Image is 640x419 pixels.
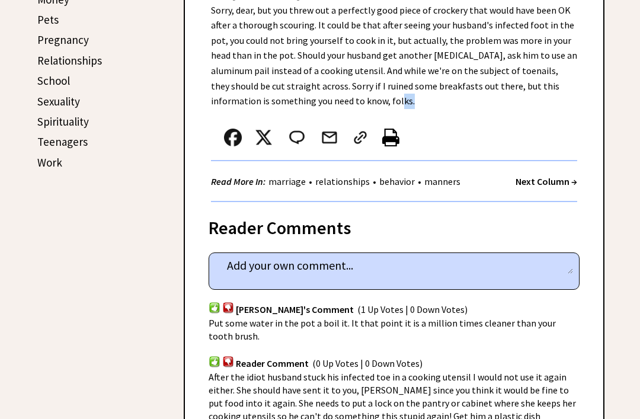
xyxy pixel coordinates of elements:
[265,175,309,187] a: marriage
[37,155,62,169] a: Work
[312,358,423,370] span: (0 Up Votes | 0 Down Votes)
[255,129,273,146] img: x_small.png
[224,129,242,146] img: facebook.png
[211,175,265,187] strong: Read More In:
[222,302,234,313] img: votdown.png
[222,356,234,367] img: votdown.png
[357,304,468,316] span: (1 Up Votes | 0 Down Votes)
[37,53,102,68] a: Relationships
[211,174,463,189] div: • • •
[209,215,580,234] div: Reader Comments
[516,175,577,187] a: Next Column →
[209,302,220,313] img: votup.png
[37,135,88,149] a: Teenagers
[37,73,70,88] a: School
[37,12,59,27] a: Pets
[37,114,89,129] a: Spirituality
[312,175,373,187] a: relationships
[37,33,89,47] a: Pregnancy
[287,129,307,146] img: message_round%202.png
[382,129,399,146] img: printer%20icon.png
[376,175,418,187] a: behavior
[351,129,369,146] img: link_02.png
[321,129,338,146] img: mail.png
[209,317,556,342] span: Put some water in the pot a boil it. It that point it is a million times cleaner than your tooth ...
[37,94,80,108] a: Sexuality
[209,356,220,367] img: votup.png
[236,304,354,316] span: [PERSON_NAME]'s Comment
[421,175,463,187] a: manners
[236,358,309,370] span: Reader Comment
